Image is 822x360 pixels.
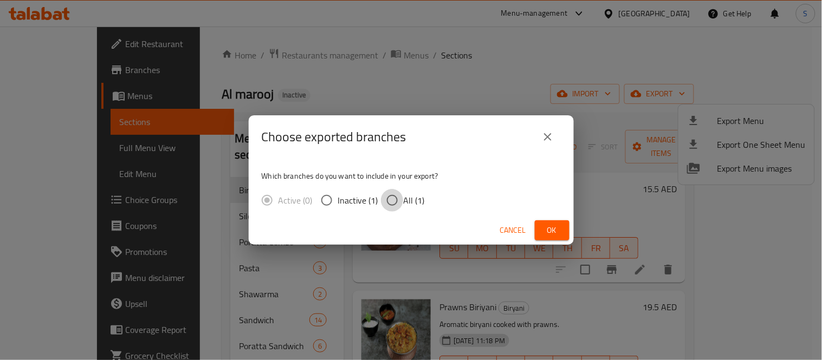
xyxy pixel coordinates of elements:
span: Active (0) [279,194,313,207]
span: Cancel [500,224,526,237]
span: Ok [543,224,561,237]
span: All (1) [404,194,425,207]
button: Ok [535,220,569,240]
span: Inactive (1) [338,194,378,207]
h2: Choose exported branches [262,128,406,146]
button: Cancel [496,220,530,240]
button: close [535,124,561,150]
p: Which branches do you want to include in your export? [262,171,561,181]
